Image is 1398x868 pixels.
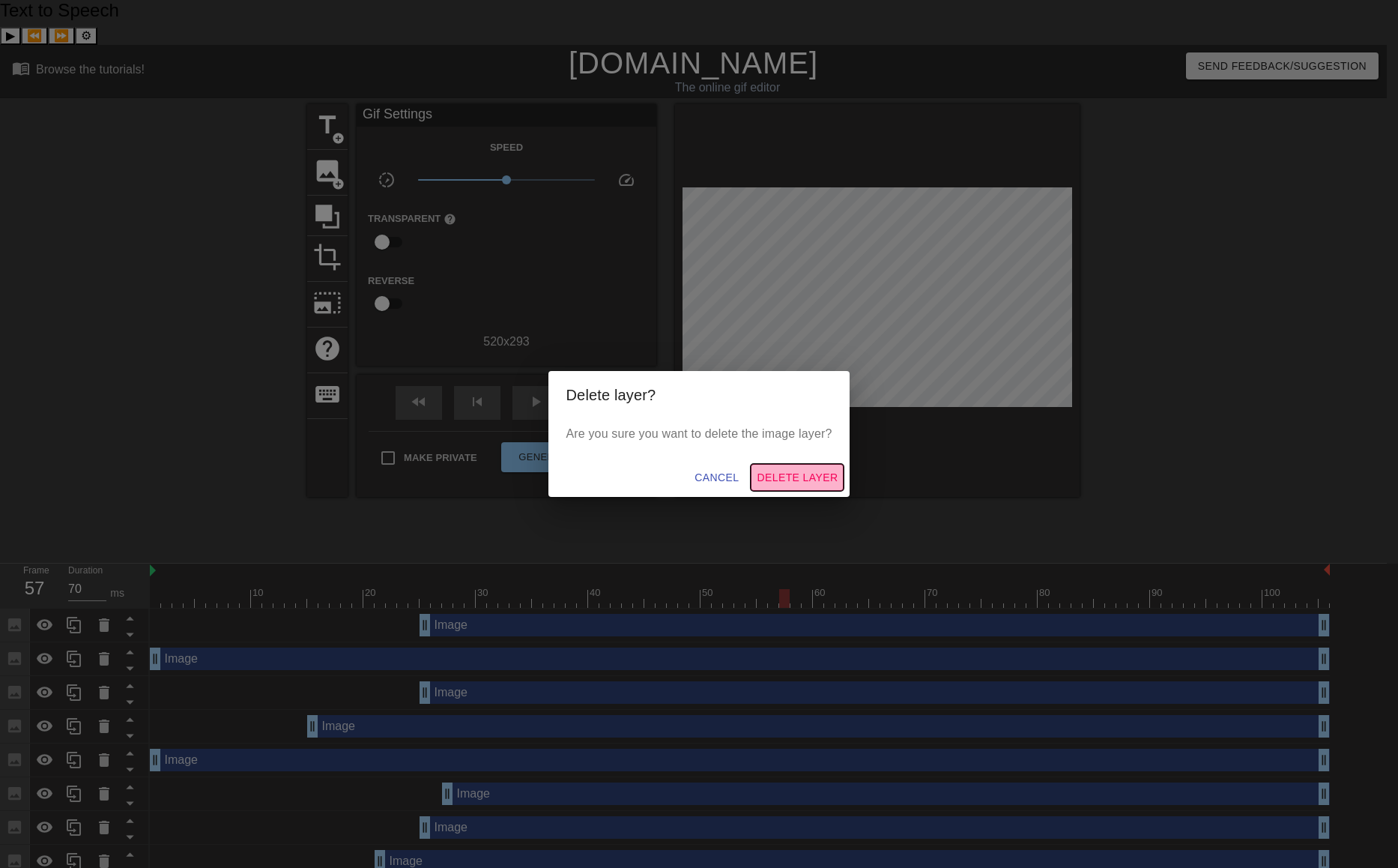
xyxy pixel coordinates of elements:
[695,468,739,487] span: Cancel
[566,425,832,443] p: Are you sure you want to delete the image layer?
[566,383,832,407] h2: Delete layer?
[751,464,844,492] button: Delete Layer
[757,468,838,487] span: Delete Layer
[689,464,745,492] button: Cancel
